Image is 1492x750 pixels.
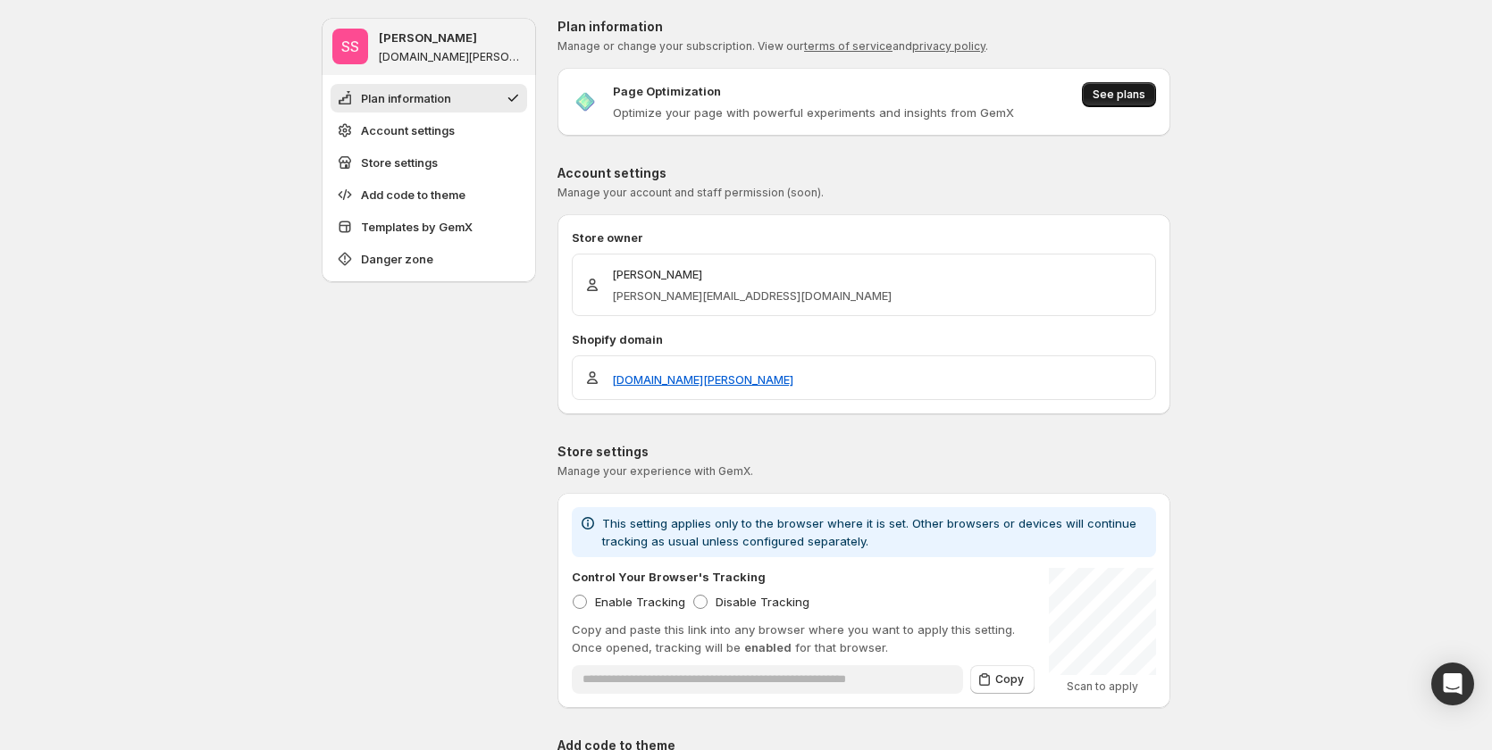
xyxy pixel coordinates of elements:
[995,672,1024,687] span: Copy
[331,212,527,241] button: Templates by GemX
[613,82,721,100] p: Page Optimization
[602,516,1136,548] span: This setting applies only to the browser where it is set. Other browsers or devices will continue...
[1431,662,1474,705] div: Open Intercom Messenger
[361,121,455,139] span: Account settings
[557,464,753,478] span: Manage your experience with GemX.
[804,39,893,53] a: terms of service
[379,29,477,46] p: [PERSON_NAME]
[595,595,685,609] span: Enable Tracking
[572,88,599,115] img: Page Optimization
[557,443,1170,461] p: Store settings
[341,37,359,55] text: SS
[612,265,892,283] p: [PERSON_NAME]
[557,164,1170,182] p: Account settings
[1093,87,1145,102] span: See plans
[361,154,438,171] span: Store settings
[361,89,451,107] span: Plan information
[361,218,473,236] span: Templates by GemX
[361,186,465,204] span: Add code to theme
[331,245,527,273] button: Danger zone
[572,621,1035,656] p: Copy and paste this link into any browser where you want to apply this setting. Once opened, trac...
[331,180,527,209] button: Add code to theme
[557,39,988,53] span: Manage or change your subscription. View our and .
[612,287,892,304] p: [PERSON_NAME][EMAIL_ADDRESS][DOMAIN_NAME]
[379,50,525,64] p: [DOMAIN_NAME][PERSON_NAME]
[557,18,1170,36] p: Plan information
[744,640,792,654] span: enabled
[331,116,527,145] button: Account settings
[1049,679,1156,694] p: Scan to apply
[572,330,1156,348] p: Shopify domain
[331,84,527,112] button: Plan information
[612,371,793,388] a: [DOMAIN_NAME][PERSON_NAME]
[1082,82,1156,107] button: See plans
[572,229,1156,246] p: Store owner
[331,148,527,177] button: Store settings
[557,186,824,199] span: Manage your account and staff permission (soon).
[613,104,1014,121] p: Optimize your page with powerful experiments and insights from GemX
[716,595,809,609] span: Disable Tracking
[572,568,766,586] p: Control Your Browser's Tracking
[912,39,985,53] a: privacy policy
[332,29,368,64] span: Sandy Sandy
[970,665,1035,694] button: Copy
[361,250,433,268] span: Danger zone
